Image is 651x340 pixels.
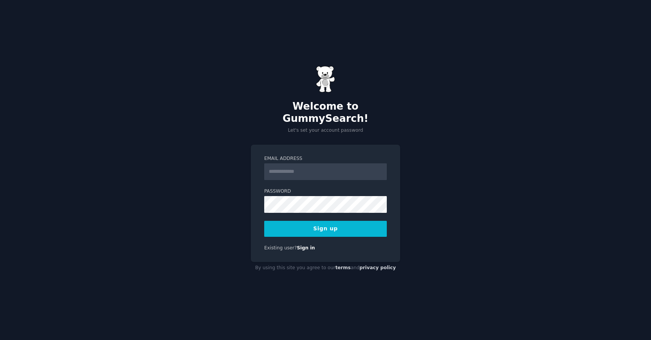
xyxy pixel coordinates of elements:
[264,155,387,162] label: Email Address
[335,265,351,270] a: terms
[264,221,387,237] button: Sign up
[297,245,315,251] a: Sign in
[251,101,400,125] h2: Welcome to GummySearch!
[251,127,400,134] p: Let's set your account password
[264,245,297,251] span: Existing user?
[316,66,335,93] img: Gummy Bear
[359,265,396,270] a: privacy policy
[251,262,400,274] div: By using this site you agree to our and
[264,188,387,195] label: Password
